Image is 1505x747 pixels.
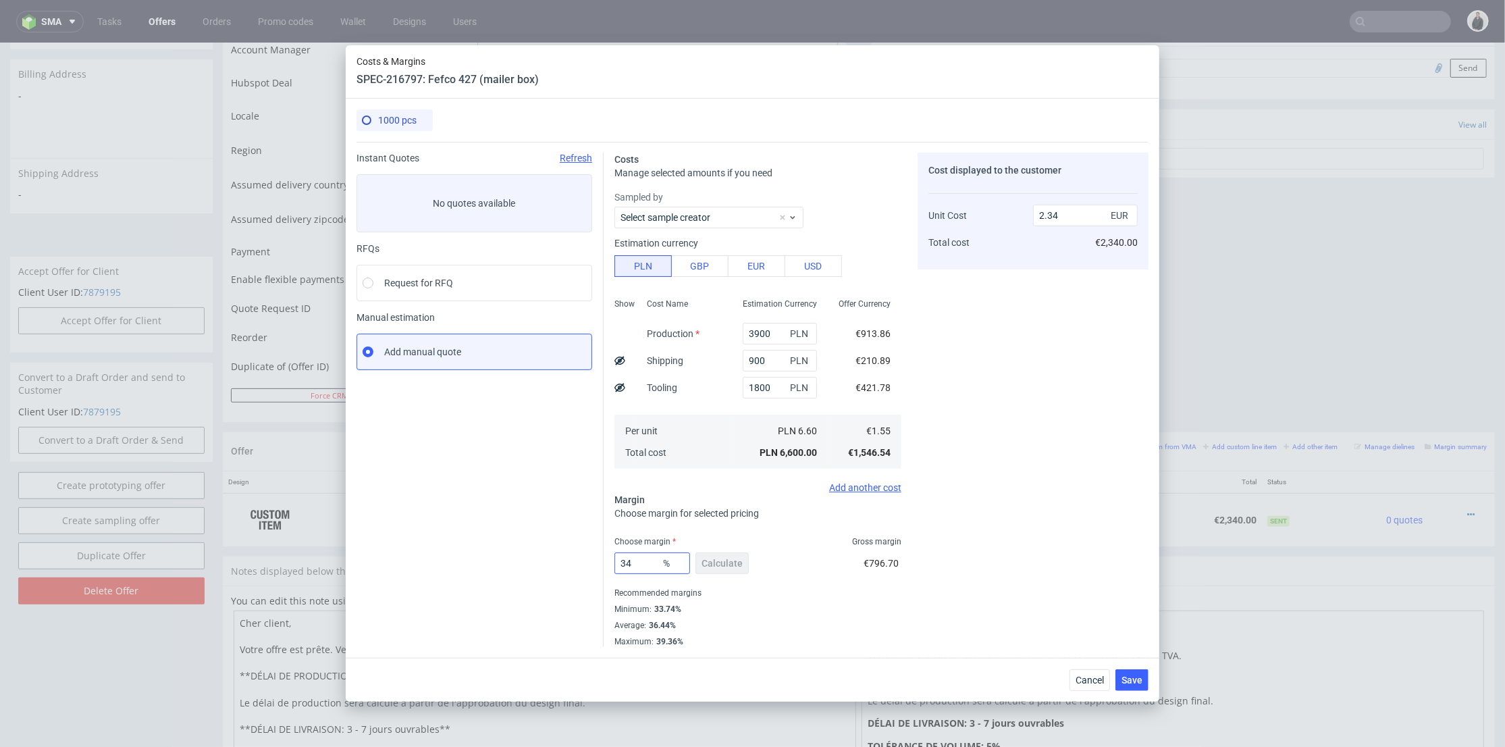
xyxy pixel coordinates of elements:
span: PLN 6.60 [778,426,817,436]
small: Add other item [1284,400,1338,407]
div: Accept Offer for Client [10,213,213,243]
input: 0.00 [614,552,690,574]
span: Manage selected amounts if you need [614,168,772,178]
span: Save [1121,675,1142,685]
span: Costs [614,154,639,165]
a: Create sampling offer [18,464,205,491]
span: Costs & Margins [357,56,539,67]
div: Add another cost [614,482,901,493]
div: Convert to a Draft Order and send to Customer [10,319,213,362]
input: 0.00 [743,350,817,371]
span: Offer [231,403,253,413]
span: Fefco 427 (mailer box) [488,457,582,470]
button: Single payment (default) [477,199,839,217]
span: Add manual quote [384,345,461,359]
span: €210.89 [855,355,891,366]
span: 1000 pcs [378,115,417,126]
div: Maximum : [614,634,901,647]
img: Hokodo [350,232,361,242]
span: Margin [614,494,645,505]
a: markdown [360,551,408,564]
th: Total [1155,428,1262,450]
td: Region [231,94,474,128]
span: Gross margin [852,536,901,547]
label: No quotes available [357,174,592,232]
span: Total cost [625,447,666,458]
td: €2,340.00 [1155,450,1262,503]
div: RFQs [357,243,592,254]
td: Assumed delivery country [231,128,474,163]
td: Duplicate of (Offer ID) [231,312,474,344]
span: €421.78 [855,382,891,393]
span: Cancel [1076,675,1104,685]
span: Source: [488,486,543,496]
span: €2,340.00 [1095,237,1138,248]
div: Recommended margins [614,585,901,601]
input: 0.00 [743,377,817,398]
a: Create prototyping offer [18,429,205,456]
td: Enable flexible payments [231,228,474,254]
a: Duplicate Offer [18,499,205,526]
div: Minimum : [614,601,901,617]
p: Client User ID: [18,362,205,376]
td: €0.00 [1049,450,1155,503]
div: 33.74% [652,604,681,615]
span: SPEC- 216797 [584,459,633,469]
button: Cancel [1070,669,1110,691]
label: Sampled by [614,190,901,204]
button: USD [785,255,842,277]
input: Convert to a Draft Order & Send [18,384,205,411]
span: PLN [787,324,814,343]
input: Delete Offer [18,534,205,561]
span: PLN 6,600.00 [760,447,817,458]
th: Dependencies [1049,428,1155,450]
div: 39.36% [654,636,683,647]
span: Request for RFQ [384,276,453,290]
p: Client User ID: [18,242,205,256]
td: Locale [231,59,474,94]
strong: 771229 [402,471,434,482]
a: 7879195 [83,362,121,375]
small: Add line item from VMA [1114,400,1196,407]
span: Cost Name [647,299,688,309]
label: Tooling [647,382,677,393]
th: Status [1262,428,1334,450]
header: SPEC-216797: Fefco 427 (mailer box) [357,72,539,87]
div: Average : [614,617,901,634]
button: Send [1450,16,1487,34]
label: Production [647,328,699,339]
button: Accept Offer for Client [18,264,205,291]
div: Notes displayed below the Offer [223,513,1495,543]
input: Only numbers [487,314,829,333]
span: Show [614,299,635,309]
th: Unit Price [866,428,941,450]
span: Offer Currency [839,299,891,309]
span: Total cost [928,237,970,248]
label: Shipping [647,355,683,366]
th: Name [483,428,801,450]
span: Unit Cost [928,210,967,221]
a: CBNE-1 [515,486,543,496]
span: PLN [787,351,814,370]
img: regular_mini_magick20250217-67-ufcnb1.jpg [880,16,896,32]
span: - [18,46,205,59]
th: Net Total [941,428,1048,450]
span: Estimation Currency [743,299,817,309]
button: EUR [728,255,785,277]
div: Serwach • Custom [488,456,795,498]
span: €1,546.54 [848,447,891,458]
td: Payment [231,197,474,228]
span: Choose margin for selected pricing [614,508,759,519]
input: 0.00 [743,323,817,344]
input: Save [765,345,838,359]
img: ico-item-custom-a8f9c3db6a5631ce2f509e228e8b95abde266dc4376634de7b166047de09ff05.png [236,460,304,494]
span: Manual estimation [357,312,592,323]
button: GBP [671,255,729,277]
label: Select sample creator [621,212,710,223]
th: Design [223,428,396,450]
input: Type to create new task [882,105,1484,126]
span: 0 quotes [1387,471,1423,482]
div: Shipping Address [10,115,213,145]
td: Quote Request ID [231,254,474,286]
span: Refresh [560,153,592,163]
